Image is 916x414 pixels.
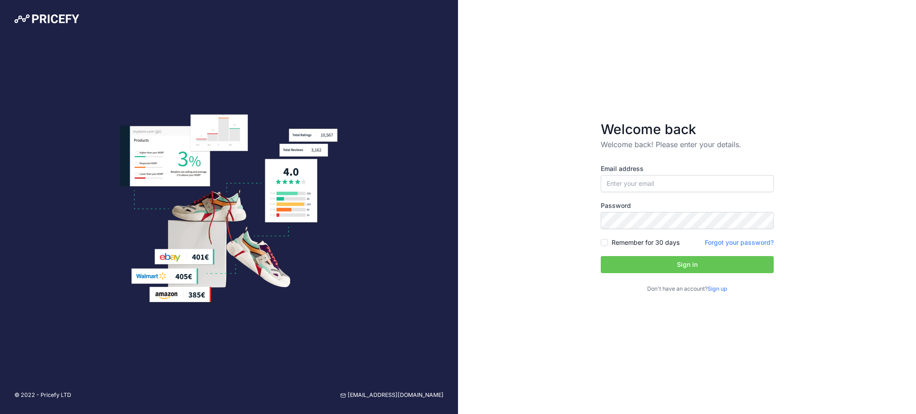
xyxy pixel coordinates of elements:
h3: Welcome back [601,121,774,137]
img: Pricefy [14,14,79,23]
label: Password [601,201,774,210]
label: Email address [601,164,774,173]
a: Forgot your password? [705,238,774,246]
a: Sign up [707,285,727,292]
input: Enter your email [601,175,774,192]
p: © 2022 - Pricefy LTD [14,391,71,400]
label: Remember for 30 days [612,238,680,247]
a: [EMAIL_ADDRESS][DOMAIN_NAME] [340,391,444,400]
p: Welcome back! Please enter your details. [601,139,774,150]
button: Sign in [601,256,774,273]
p: Don't have an account? [601,285,774,293]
